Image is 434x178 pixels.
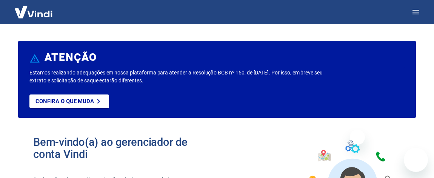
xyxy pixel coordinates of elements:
iframe: Fechar mensagem [350,130,365,145]
p: Estamos realizando adequações em nossa plataforma para atender a Resolução BCB nº 150, de [DATE].... [29,69,329,85]
p: Confira o que muda [35,98,94,105]
a: Confira o que muda [29,94,109,108]
img: Vindi [9,0,58,23]
iframe: Botão para abrir a janela de mensagens [404,148,428,172]
h2: Bem-vindo(a) ao gerenciador de conta Vindi [33,136,217,160]
h6: ATENÇÃO [45,54,97,61]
